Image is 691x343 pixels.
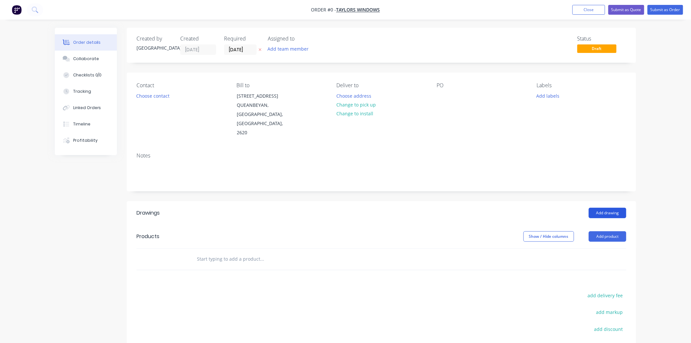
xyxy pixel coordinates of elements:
div: [STREET_ADDRESS]QUEANBEYAN, [GEOGRAPHIC_DATA], [GEOGRAPHIC_DATA], 2620 [231,91,297,138]
button: Order details [55,34,117,51]
div: Collaborate [73,56,99,62]
div: Assigned to [268,36,333,42]
div: Drawings [137,209,160,217]
span: Order #0 - [311,7,336,13]
button: Add drawing [589,208,626,218]
button: Show / Hide columns [523,231,574,242]
button: Timeline [55,116,117,132]
button: Add labels [533,91,563,100]
div: Products [137,233,159,240]
button: Tracking [55,83,117,100]
input: Start typing to add a product... [197,253,327,266]
img: Factory [12,5,22,15]
button: Choose contact [133,91,173,100]
button: Linked Orders [55,100,117,116]
button: add discount [591,324,626,333]
button: add delivery fee [584,291,626,300]
div: Labels [537,82,626,89]
div: Status [577,36,626,42]
button: Change to pick up [333,100,379,109]
div: Checklists 0/0 [73,72,102,78]
div: Bill to [236,82,326,89]
div: Notes [137,153,626,159]
div: [GEOGRAPHIC_DATA] [137,44,172,51]
button: Submit as Quote [608,5,644,15]
button: Change to install [333,109,377,118]
button: add markup [593,308,626,317]
div: Contact [137,82,226,89]
div: [STREET_ADDRESS] [237,91,291,101]
button: Collaborate [55,51,117,67]
button: Profitability [55,132,117,149]
button: Checklists 0/0 [55,67,117,83]
button: Add team member [264,44,312,53]
div: Required [224,36,260,42]
div: Linked Orders [73,105,101,111]
div: Created by [137,36,172,42]
div: Order details [73,40,101,45]
button: Choose address [333,91,375,100]
div: Created [180,36,216,42]
div: Timeline [73,121,90,127]
button: Add team member [268,44,312,53]
div: Tracking [73,89,91,94]
a: TAYLORS WINDOWS [336,7,380,13]
div: Profitability [73,138,98,143]
div: PO [437,82,526,89]
button: Submit as Order [648,5,683,15]
div: QUEANBEYAN, [GEOGRAPHIC_DATA], [GEOGRAPHIC_DATA], 2620 [237,101,291,137]
span: Draft [577,44,617,53]
button: Add product [589,231,626,242]
div: Deliver to [337,82,426,89]
button: Close [572,5,605,15]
